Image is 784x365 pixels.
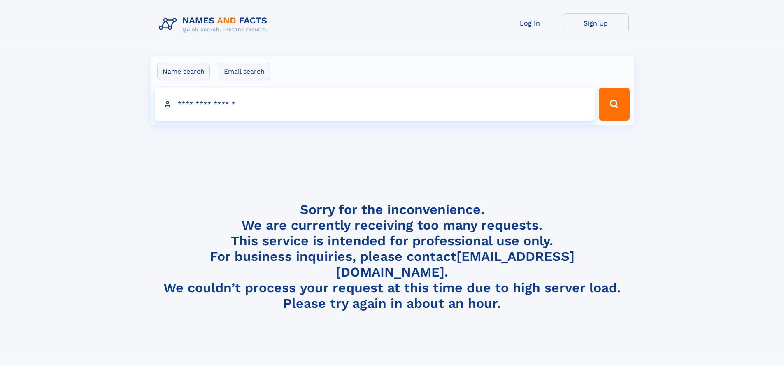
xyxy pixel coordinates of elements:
[219,63,270,80] label: Email search
[599,88,629,121] button: Search Button
[156,202,629,312] h4: Sorry for the inconvenience. We are currently receiving too many requests. This service is intend...
[155,88,596,121] input: search input
[156,13,274,35] img: Logo Names and Facts
[336,249,575,280] a: [EMAIL_ADDRESS][DOMAIN_NAME]
[157,63,210,80] label: Name search
[563,13,629,33] a: Sign Up
[497,13,563,33] a: Log In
